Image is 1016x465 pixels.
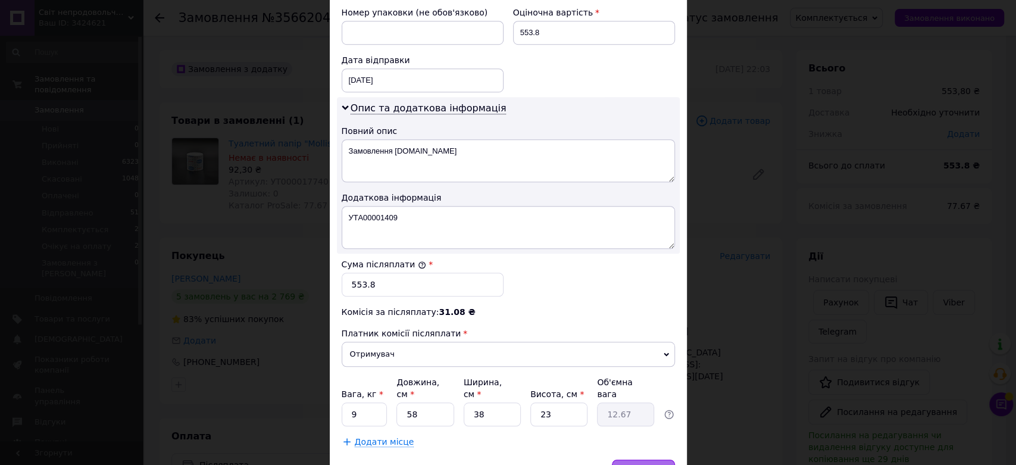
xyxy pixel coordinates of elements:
div: Повний опис [342,125,675,137]
span: Додати місце [355,437,414,447]
div: Номер упаковки (не обов'язково) [342,7,504,18]
span: Опис та додаткова інформація [351,102,507,114]
div: Додаткова інформація [342,192,675,204]
div: Комісія за післяплату: [342,306,675,318]
label: Вага, кг [342,389,383,399]
span: Платник комісії післяплати [342,329,461,338]
textarea: Замовлення [DOMAIN_NAME] [342,139,675,182]
label: Висота, см [530,389,584,399]
label: Довжина, см [396,377,439,399]
span: Отримувач [342,342,675,367]
textarea: УТА00001409 [342,206,675,249]
label: Ширина, см [464,377,502,399]
label: Сума післяплати [342,260,426,269]
div: Оціночна вартість [513,7,675,18]
div: Об'ємна вага [597,376,654,400]
div: Дата відправки [342,54,504,66]
span: 31.08 ₴ [439,307,475,317]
